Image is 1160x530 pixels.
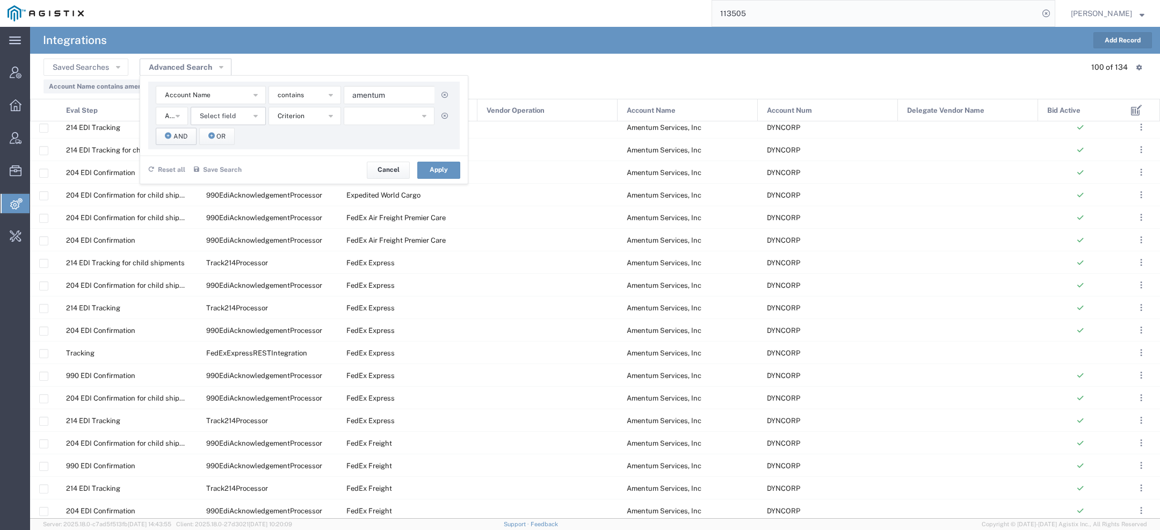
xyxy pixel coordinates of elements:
[1134,345,1149,360] button: ...
[1134,278,1149,293] button: ...
[66,191,200,199] span: 204 EDI Confirmation for child shipments
[8,5,84,21] img: logo
[269,107,341,125] button: Criterion
[206,484,268,492] span: Track214Processor
[66,99,98,122] span: Eval Step
[344,86,435,104] input: Enter the criteria
[346,349,395,357] span: FedEx Express
[1134,323,1149,338] button: ...
[216,132,226,142] span: Or
[1134,255,1149,270] button: ...
[206,259,268,267] span: Track214Processor
[627,281,701,289] span: Amentum Services, Inc
[1091,62,1128,73] div: 100 of 134
[627,236,701,244] span: Amentum Services, Inc
[43,27,107,54] h4: Integrations
[206,507,322,515] span: 990EdiAcknowledgementProcessor
[1140,459,1142,472] span: . . .
[1140,166,1142,179] span: . . .
[203,165,242,175] span: Save Search
[627,169,701,177] span: Amentum Services, Inc
[346,394,395,402] span: FedEx Express
[767,191,800,199] span: DYNCORP
[346,462,392,470] span: FedEx Freight
[66,372,135,380] span: 990 EDI Confirmation
[1140,437,1142,449] span: . . .
[206,214,322,222] span: 990EdiAcknowledgementProcessor
[627,349,701,357] span: Amentum Services, Inc
[627,214,701,222] span: Amentum Services, Inc
[346,236,446,244] span: FedEx Air Freight Premier Care
[346,372,395,380] span: FedEx Express
[1134,413,1149,428] button: ...
[1140,324,1142,337] span: . . .
[156,107,188,125] button: And
[1140,482,1142,495] span: . . .
[49,83,154,90] span: Account Name contains amentum
[66,349,95,357] span: Tracking
[627,191,701,199] span: Amentum Services, Inc
[982,520,1147,529] span: Copyright © [DATE]-[DATE] Agistix Inc., All Rights Reserved
[1071,8,1132,19] span: Kaitlyn Hostetler
[627,394,701,402] span: Amentum Services, Inc
[191,107,266,125] button: Select field
[156,128,197,145] button: And
[627,146,701,154] span: Amentum Services, Inc
[417,162,460,179] button: Apply
[206,439,322,447] span: 990EdiAcknowledgementProcessor
[767,169,800,177] span: DYNCORP
[1134,165,1149,180] button: ...
[269,86,341,104] button: contains
[156,86,266,104] button: Account Name
[627,259,701,267] span: Amentum Services, Inc
[1134,481,1149,496] button: ...
[278,111,305,121] span: Criterion
[206,372,322,380] span: 990EdiAcknowledgementProcessor
[206,326,322,335] span: 990EdiAcknowledgementProcessor
[206,191,322,199] span: 990EdiAcknowledgementProcessor
[1140,279,1142,292] span: . . .
[1140,391,1142,404] span: . . .
[66,214,200,222] span: 204 EDI Confirmation for child shipments
[1134,390,1149,405] button: ...
[206,281,322,289] span: 990EdiAcknowledgementProcessor
[1134,458,1149,473] button: ...
[767,236,800,244] span: DYNCORP
[165,111,177,121] span: And
[66,304,120,312] span: 214 EDI Tracking
[627,326,701,335] span: Amentum Services, Inc
[767,326,800,335] span: DYNCORP
[907,99,984,122] span: Delegate Vendor Name
[767,281,800,289] span: DYNCORP
[1140,234,1142,246] span: . . .
[367,162,410,179] button: Cancel
[767,99,812,122] span: Account Num
[767,417,800,425] span: DYNCORP
[1140,256,1142,269] span: . . .
[1134,368,1149,383] button: ...
[627,507,701,515] span: Amentum Services, Inc
[767,484,800,492] span: DYNCORP
[249,521,292,527] span: [DATE] 10:20:09
[66,169,135,177] span: 204 EDI Confirmation
[1134,142,1149,157] button: ...
[627,99,676,122] span: Account Name
[1093,32,1152,48] button: Add Record
[346,417,395,425] span: FedEx Express
[627,439,701,447] span: Amentum Services, Inc
[504,521,531,527] a: Support
[1134,120,1149,135] button: ...
[767,372,800,380] span: DYNCORP
[1134,503,1149,518] button: ...
[278,90,304,100] span: contains
[1134,300,1149,315] button: ...
[767,507,800,515] span: DYNCORP
[1070,7,1145,20] button: [PERSON_NAME]
[1047,99,1081,122] span: Bid Active
[1140,121,1142,134] span: . . .
[66,124,120,132] span: 214 EDI Tracking
[1140,369,1142,382] span: . . .
[66,326,135,335] span: 204 EDI Confirmation
[44,59,128,76] button: Saved Searches
[767,394,800,402] span: DYNCORP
